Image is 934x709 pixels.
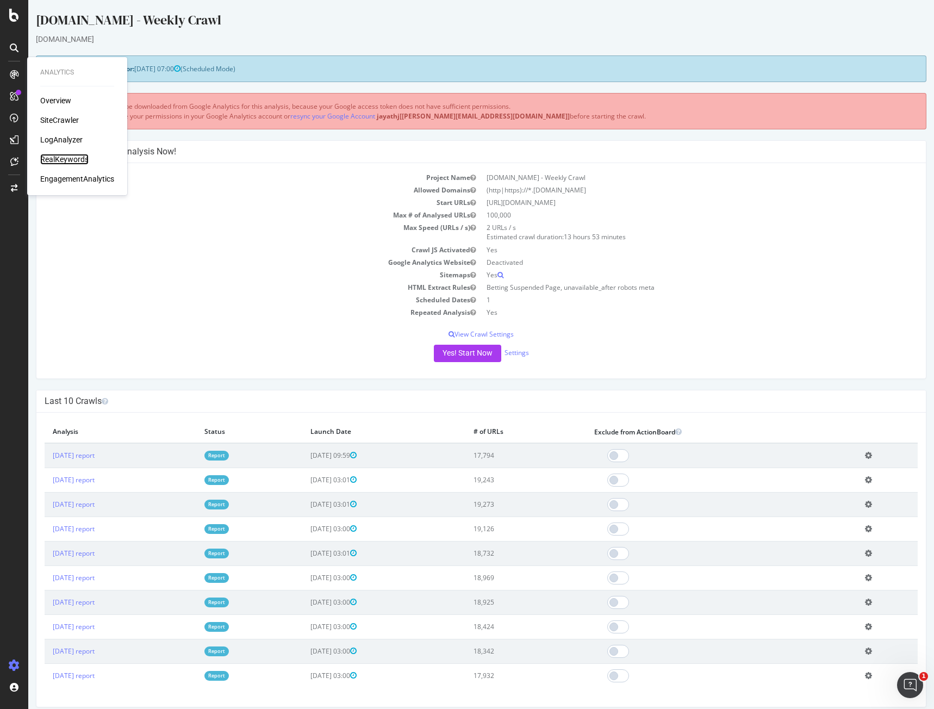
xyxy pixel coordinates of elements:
td: 17,794 [437,443,558,468]
h4: Configure your New Analysis Now! [16,146,889,157]
span: [DATE] 07:00 [106,64,152,73]
a: [DATE] report [24,549,66,558]
span: [DATE] 03:00 [282,573,328,582]
div: [DOMAIN_NAME] [8,34,898,45]
a: resync your Google Account [262,111,347,121]
a: Settings [476,348,501,357]
span: [DATE] 03:01 [282,475,328,484]
td: 18,424 [437,614,558,639]
span: 13 hours 53 minutes [536,232,597,241]
td: 19,243 [437,468,558,492]
b: jayathj[[PERSON_NAME][EMAIL_ADDRESS][DOMAIN_NAME]] [348,111,541,121]
td: Max # of Analysed URLs [16,209,453,221]
td: 2 URLs / s Estimated crawl duration: [453,221,889,243]
td: Allowed Domains [16,184,453,196]
td: 18,342 [437,639,558,663]
a: [DATE] report [24,451,66,460]
span: [DATE] 03:00 [282,622,328,631]
td: Betting Suspended Page, unavailable_after robots meta [453,281,889,294]
a: Report [176,622,201,631]
a: EngagementAnalytics [40,173,114,184]
span: [DATE] 03:00 [282,598,328,607]
a: [DATE] report [24,598,66,607]
a: Report [176,573,201,582]
span: [DATE] 03:00 [282,671,328,680]
span: [DATE] 03:00 [282,646,328,656]
a: [DATE] report [24,475,66,484]
td: 18,732 [437,541,558,565]
a: LogAnalyzer [40,134,83,145]
td: Crawl JS Activated [16,244,453,256]
a: [DATE] report [24,646,66,656]
h4: Last 10 Crawls [16,396,889,407]
td: 17,932 [437,663,558,688]
a: Report [176,646,201,656]
td: Google Analytics Website [16,256,453,269]
a: Overview [40,95,71,106]
span: 1 [919,672,928,681]
td: Yes [453,306,889,319]
div: [DOMAIN_NAME] - Weekly Crawl [8,11,898,34]
a: Report [176,598,201,607]
td: [URL][DOMAIN_NAME] [453,196,889,209]
td: Deactivated [453,256,889,269]
a: [DATE] report [24,524,66,533]
div: Visit information will not be downloaded from Google Analytics for this analysis, because your Go... [8,93,898,129]
button: Yes! Start Now [406,345,473,362]
span: [DATE] 03:01 [282,549,328,558]
td: Sitemaps [16,269,453,281]
div: Analytics [40,68,114,77]
td: 18,925 [437,590,558,614]
th: Exclude from ActionBoard [558,421,829,443]
a: RealKeywords [40,154,89,165]
a: Report [176,500,201,509]
strong: Next Launch Scheduled for: [16,64,106,73]
td: 18,969 [437,565,558,590]
a: [DATE] report [24,500,66,509]
td: Scheduled Dates [16,294,453,306]
a: Report [176,549,201,558]
th: # of URLs [437,421,558,443]
a: Report [176,451,201,460]
td: Repeated Analysis [16,306,453,319]
a: Report [176,671,201,680]
span: [DATE] 03:00 [282,524,328,533]
td: [DOMAIN_NAME] - Weekly Crawl [453,171,889,184]
td: Project Name [16,171,453,184]
td: Yes [453,269,889,281]
iframe: Intercom live chat [897,672,923,698]
th: Analysis [16,421,168,443]
td: Start URLs [16,196,453,209]
td: (http|https)://*.[DOMAIN_NAME] [453,184,889,196]
a: SiteCrawler [40,115,79,126]
td: Max Speed (URLs / s) [16,221,453,243]
th: Launch Date [274,421,437,443]
p: View Crawl Settings [16,329,889,339]
td: 100,000 [453,209,889,221]
td: Yes [453,244,889,256]
a: [DATE] report [24,671,66,680]
span: [DATE] 09:59 [282,451,328,460]
td: 19,273 [437,492,558,517]
div: (Scheduled Mode) [8,55,898,82]
a: [DATE] report [24,622,66,631]
a: [DATE] report [24,573,66,582]
span: [DATE] 03:01 [282,500,328,509]
td: HTML Extract Rules [16,281,453,294]
td: 1 [453,294,889,306]
a: Report [176,524,201,533]
th: Status [168,421,275,443]
td: 19,126 [437,517,558,541]
a: Report [176,475,201,484]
